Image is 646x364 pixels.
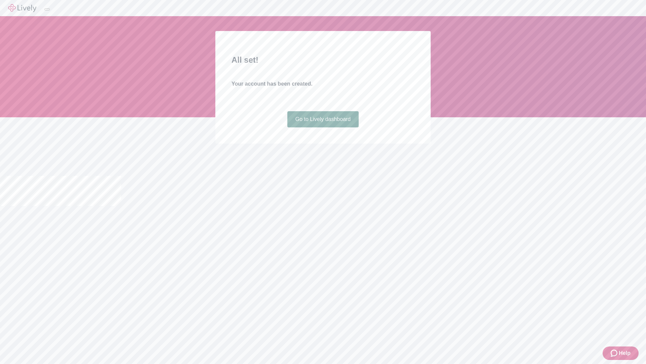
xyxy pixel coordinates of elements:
[611,349,619,357] svg: Zendesk support icon
[603,346,639,360] button: Zendesk support iconHelp
[287,111,359,127] a: Go to Lively dashboard
[231,80,415,88] h4: Your account has been created.
[619,349,631,357] span: Help
[44,8,50,10] button: Log out
[231,54,415,66] h2: All set!
[8,4,36,12] img: Lively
